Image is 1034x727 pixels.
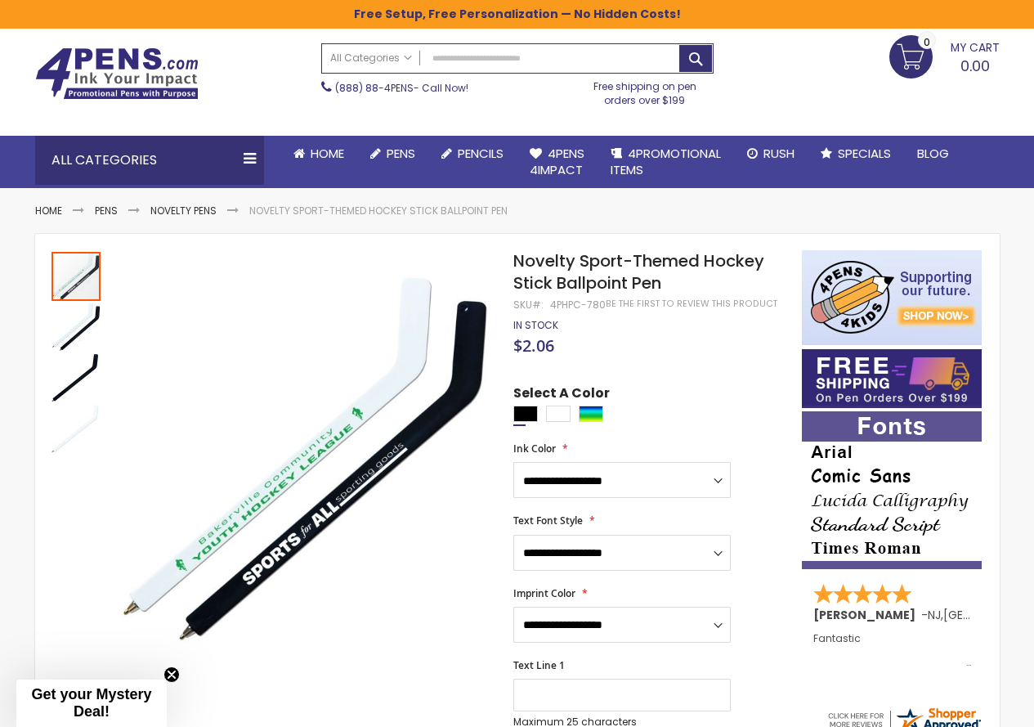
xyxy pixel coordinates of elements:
[119,274,492,648] img: Novelty Sport-Themed Hockey Stick Ballpoint Pen
[802,349,982,408] img: Free shipping on orders over $199
[517,136,598,189] a: 4Pens4impact
[322,44,420,71] a: All Categories
[513,514,583,527] span: Text Font Style
[513,318,558,332] span: In stock
[838,145,891,162] span: Specials
[35,136,264,185] div: All Categories
[579,406,603,422] div: Assorted
[611,145,721,178] span: 4PROMOTIONAL ITEMS
[734,136,808,172] a: Rush
[802,411,982,569] img: font-personalization-examples
[31,686,151,720] span: Get your Mystery Deal!
[802,250,982,345] img: 4pens 4 kids
[335,81,468,95] span: - Call Now!
[899,683,1034,727] iframe: Google Customer Reviews
[576,74,714,106] div: Free shipping on pen orders over $199
[513,384,610,406] span: Select A Color
[51,404,101,453] img: Novelty Sport-Themed Hockey Stick Ballpoint Pen
[280,136,357,172] a: Home
[428,136,517,172] a: Pencils
[924,34,930,50] span: 0
[513,658,565,672] span: Text Line 1
[150,204,217,218] a: Novelty Pens
[513,249,764,294] span: Novelty Sport-Themed Hockey Stick Ballpoint Pen
[808,136,904,172] a: Specials
[550,298,606,312] div: 4PHPC-780
[16,680,167,727] div: Get your Mystery Deal!Close teaser
[546,406,571,422] div: White
[51,301,102,352] div: Novelty Sport-Themed Hockey Stick Ballpoint Pen
[357,136,428,172] a: Pens
[335,81,414,95] a: (888) 88-4PENS
[330,52,412,65] span: All Categories
[51,352,102,402] div: Novelty Sport-Themed Hockey Stick Ballpoint Pen
[813,633,972,668] div: Fantastic
[35,204,62,218] a: Home
[513,586,575,600] span: Imprint Color
[51,250,102,301] div: Novelty Sport-Themed Hockey Stick Ballpoint Pen
[249,204,508,218] li: Novelty Sport-Themed Hockey Stick Ballpoint Pen
[311,145,344,162] span: Home
[904,136,962,172] a: Blog
[928,607,941,623] span: NJ
[387,145,415,162] span: Pens
[51,402,101,453] div: Novelty Sport-Themed Hockey Stick Ballpoint Pen
[513,298,544,312] strong: SKU
[606,298,777,310] a: Be the first to review this product
[95,204,118,218] a: Pens
[163,666,180,683] button: Close teaser
[763,145,795,162] span: Rush
[889,35,1000,76] a: 0.00 0
[917,145,949,162] span: Blog
[458,145,504,162] span: Pencils
[530,145,584,178] span: 4Pens 4impact
[51,303,101,352] img: Novelty Sport-Themed Hockey Stick Ballpoint Pen
[813,607,921,623] span: [PERSON_NAME]
[513,442,556,455] span: Ink Color
[513,334,554,357] span: $2.06
[598,136,734,189] a: 4PROMOTIONALITEMS
[35,47,199,100] img: 4Pens Custom Pens and Promotional Products
[960,56,990,76] span: 0.00
[51,353,101,402] img: Novelty Sport-Themed Hockey Stick Ballpoint Pen
[513,406,538,422] div: Black
[513,319,558,332] div: Availability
